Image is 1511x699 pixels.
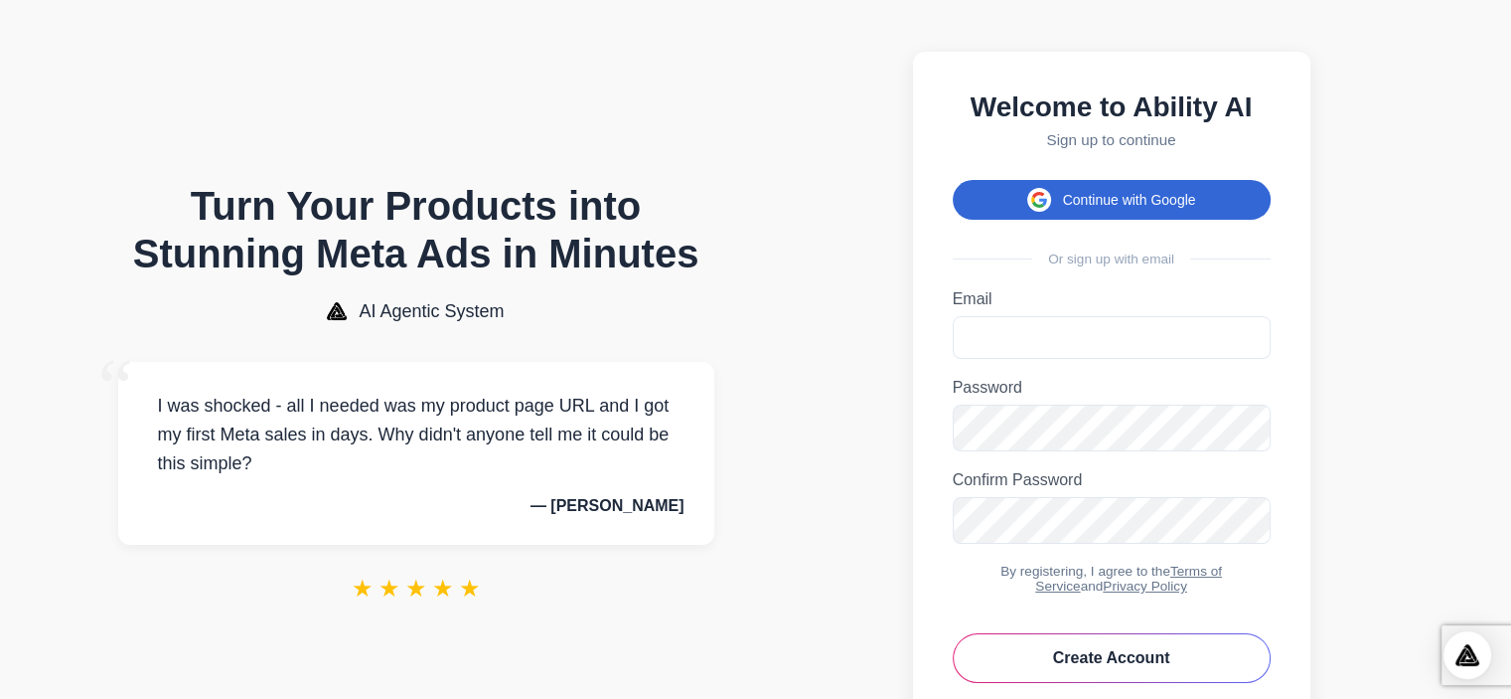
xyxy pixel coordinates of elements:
[98,342,134,433] span: “
[953,564,1271,594] div: By registering, I agree to the and
[953,91,1271,123] h2: Welcome to Ability AI
[459,575,481,603] span: ★
[327,302,347,320] img: AI Agentic System Logo
[1443,631,1491,679] div: Open Intercom Messenger
[378,575,400,603] span: ★
[352,575,374,603] span: ★
[953,633,1271,683] button: Create Account
[1035,564,1222,594] a: Terms of Service
[953,131,1271,148] p: Sign up to continue
[359,301,504,322] span: AI Agentic System
[953,379,1271,397] label: Password
[1103,579,1187,594] a: Privacy Policy
[953,471,1271,489] label: Confirm Password
[405,575,427,603] span: ★
[118,182,714,277] h1: Turn Your Products into Stunning Meta Ads in Minutes
[953,180,1271,220] button: Continue with Google
[432,575,454,603] span: ★
[148,392,684,477] p: I was shocked - all I needed was my product page URL and I got my first Meta sales in days. Why d...
[148,497,684,515] p: — [PERSON_NAME]
[953,290,1271,308] label: Email
[953,252,1271,266] div: Or sign up with email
